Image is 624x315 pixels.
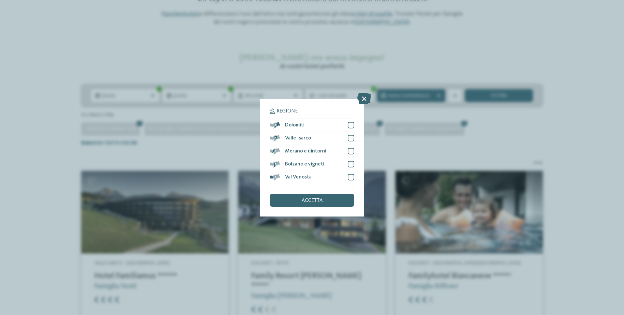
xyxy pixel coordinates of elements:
[277,109,298,114] span: Regione
[285,175,312,180] span: Val Venosta
[285,149,326,154] span: Merano e dintorni
[285,123,305,128] span: Dolomiti
[302,198,323,203] span: accetta
[285,162,324,167] span: Bolzano e vigneti
[285,136,311,141] span: Valle Isarco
